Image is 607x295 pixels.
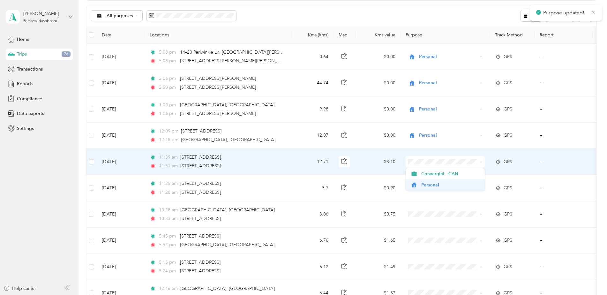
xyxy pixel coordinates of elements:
span: [STREET_ADDRESS][PERSON_NAME] [180,111,256,116]
td: -- [535,201,593,228]
td: -- [535,123,593,149]
td: $0.75 [356,201,401,228]
span: 12:16 am [159,285,178,292]
td: 3.06 [291,201,333,228]
td: [DATE] [97,149,145,175]
td: -- [535,44,593,70]
span: 2:50 pm [159,84,177,91]
div: [PERSON_NAME] [23,10,63,17]
span: Convergint - CAN [421,170,480,177]
td: $1.49 [356,254,401,280]
span: [STREET_ADDRESS][PERSON_NAME][PERSON_NAME] [180,58,291,64]
span: [GEOGRAPHIC_DATA], [GEOGRAPHIC_DATA] [180,102,274,108]
th: Map [333,26,356,44]
span: [STREET_ADDRESS][PERSON_NAME] [180,85,256,90]
span: 5:45 pm [159,233,177,240]
td: $0.90 [356,175,401,201]
span: [STREET_ADDRESS] [180,216,221,221]
td: -- [535,254,593,280]
td: $0.00 [356,44,401,70]
td: 12.71 [291,149,333,175]
span: Home [17,36,29,43]
span: Personal [419,79,477,87]
td: [DATE] [97,44,145,70]
th: Kms (kms) [291,26,333,44]
span: GPS [504,211,512,218]
td: [DATE] [97,96,145,123]
span: [STREET_ADDRESS] [180,233,221,239]
span: [GEOGRAPHIC_DATA], [GEOGRAPHIC_DATA] [181,137,275,142]
span: GPS [504,106,512,113]
span: 5:52 pm [159,241,177,248]
span: Transactions [17,66,43,72]
span: 14–20 Periwinkle Ln, [GEOGRAPHIC_DATA][PERSON_NAME], [GEOGRAPHIC_DATA] [180,49,352,55]
span: Personal [419,106,477,113]
td: 9.98 [291,96,333,123]
span: GPS [504,132,512,139]
button: Help center [4,285,36,292]
span: Settings [17,125,34,132]
span: Trips [17,51,27,57]
td: 6.76 [291,228,333,254]
td: [DATE] [97,123,145,149]
th: Date [97,26,145,44]
td: -- [535,96,593,123]
span: GPS [504,263,512,270]
span: [GEOGRAPHIC_DATA], [GEOGRAPHIC_DATA] [180,207,275,213]
span: [STREET_ADDRESS] [180,190,221,195]
span: GPS [504,53,512,60]
span: GPS [504,185,512,192]
p: Purpose updated! [543,9,586,17]
span: 11:39 am [159,154,178,161]
span: Reports [17,80,33,87]
span: [STREET_ADDRESS] [181,128,221,134]
td: $0.00 [356,70,401,96]
span: Personal [421,182,480,188]
th: Purpose [401,26,490,44]
td: -- [535,70,593,96]
span: Personal [419,132,477,139]
th: Track Method [490,26,535,44]
span: 5:08 pm [159,57,177,64]
span: GPS [504,237,512,244]
span: 11:28 am [159,189,178,196]
td: -- [535,175,593,201]
span: [GEOGRAPHIC_DATA], [GEOGRAPHIC_DATA] [180,286,275,291]
span: GPS [504,79,512,87]
span: 26 [62,51,71,57]
span: GPS [504,158,512,165]
span: All purposes [107,14,133,18]
span: [GEOGRAPHIC_DATA], [GEOGRAPHIC_DATA] [180,242,274,247]
span: 12:09 pm [159,128,178,135]
span: 10:28 am [159,207,178,214]
span: [STREET_ADDRESS] [180,163,221,169]
span: Compliance [17,95,42,102]
td: $1.65 [356,228,401,254]
span: 12:18 pm [159,136,178,143]
span: 11:51 am [159,163,178,170]
span: [STREET_ADDRESS] [180,268,221,274]
th: Locations [145,26,291,44]
div: Personal dashboard [23,19,57,23]
td: 44.74 [291,70,333,96]
iframe: Everlance-gr Chat Button Frame [571,259,607,295]
td: $0.00 [356,96,401,123]
td: 12.07 [291,123,333,149]
th: Kms value [356,26,401,44]
span: 5:08 pm [159,49,177,56]
span: 10:33 am [159,215,178,222]
th: Report [535,26,593,44]
td: [DATE] [97,70,145,96]
span: Personal [419,53,477,60]
span: 5:24 pm [159,268,177,275]
td: [DATE] [97,228,145,254]
span: 2:06 pm [159,75,177,82]
span: [STREET_ADDRESS] [180,155,221,160]
td: -- [535,149,593,175]
span: 1:00 pm [159,102,177,109]
span: 5:15 pm [159,259,177,266]
td: [DATE] [97,175,145,201]
td: $0.00 [356,123,401,149]
span: Data exports [17,110,44,117]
